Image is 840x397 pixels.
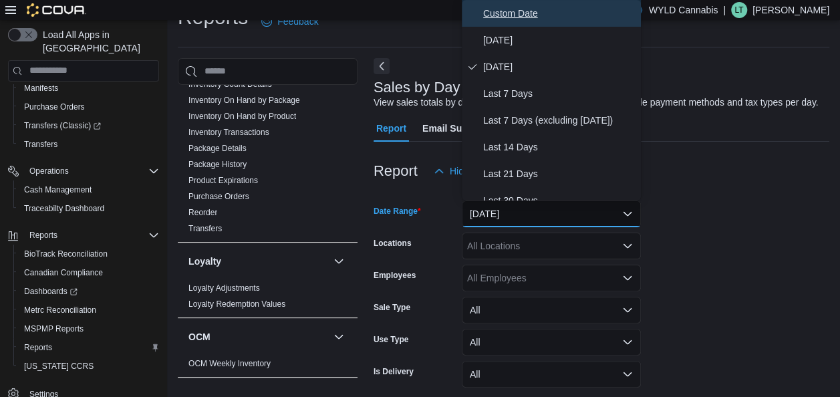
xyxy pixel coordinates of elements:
span: Product Expirations [188,175,258,186]
span: MSPMP Reports [19,321,159,337]
span: Canadian Compliance [24,267,103,278]
span: Last 7 Days [483,86,636,102]
a: Dashboards [19,283,83,299]
span: Metrc Reconciliation [24,305,96,315]
div: Lucas Todd [731,2,747,18]
span: Operations [24,163,159,179]
span: Transfers [19,136,159,152]
p: [PERSON_NAME] [752,2,829,18]
span: Hide Parameters [450,164,520,178]
button: Open list of options [622,273,633,283]
span: Reports [29,230,57,241]
img: Cova [27,3,86,17]
button: Next [374,58,390,74]
a: Reports [19,340,57,356]
button: MSPMP Reports [13,319,164,338]
a: Reorder [188,208,217,217]
p: WYLD Cannabis [649,2,718,18]
span: Purchase Orders [19,99,159,115]
span: Loyalty Redemption Values [188,299,285,309]
label: Locations [374,238,412,249]
button: BioTrack Reconciliation [13,245,164,263]
span: Last 14 Days [483,139,636,155]
a: OCM Weekly Inventory [188,359,271,368]
button: OCM [188,330,328,344]
h3: OCM [188,330,211,344]
span: BioTrack Reconciliation [19,246,159,262]
a: Transfers (Classic) [13,116,164,135]
span: [US_STATE] CCRS [24,361,94,372]
button: Operations [3,162,164,180]
span: Operations [29,166,69,176]
button: Reports [24,227,63,243]
a: Inventory On Hand by Package [188,96,300,105]
span: Reports [24,342,52,353]
span: Purchase Orders [188,191,249,202]
span: Manifests [24,83,58,94]
span: Load All Apps in [GEOGRAPHIC_DATA] [37,28,159,55]
span: Canadian Compliance [19,265,159,281]
label: Employees [374,270,416,281]
h3: Report [374,163,418,179]
span: Dashboards [24,286,78,297]
span: LT [734,2,743,18]
button: Traceabilty Dashboard [13,199,164,218]
a: Canadian Compliance [19,265,108,281]
span: Feedback [277,15,318,28]
a: Cash Management [19,182,97,198]
a: Inventory Transactions [188,128,269,137]
span: Manifests [19,80,159,96]
span: Transfers (Classic) [19,118,159,134]
label: Is Delivery [374,366,414,377]
button: Purchase Orders [13,98,164,116]
a: Loyalty Adjustments [188,283,260,293]
span: Transfers [24,139,57,150]
span: Inventory On Hand by Product [188,111,296,122]
button: [DATE] [462,201,641,227]
button: Transfers [13,135,164,154]
button: OCM [331,329,347,345]
span: Metrc Reconciliation [19,302,159,318]
button: Manifests [13,79,164,98]
button: Loyalty [188,255,328,268]
a: [US_STATE] CCRS [19,358,99,374]
span: Purchase Orders [24,102,85,112]
span: Inventory Transactions [188,127,269,138]
span: Last 7 Days (excluding [DATE]) [483,112,636,128]
span: MSPMP Reports [24,323,84,334]
span: Last 30 Days [483,192,636,209]
a: Transfers [188,224,222,233]
span: Last 21 Days [483,166,636,182]
button: Operations [24,163,74,179]
span: Package History [188,159,247,170]
div: Loyalty [178,280,358,317]
button: Metrc Reconciliation [13,301,164,319]
span: Reports [19,340,159,356]
button: All [462,297,641,323]
span: Reorder [188,207,217,218]
a: Dashboards [13,282,164,301]
label: Date Range [374,206,421,217]
a: Transfers [19,136,63,152]
button: Loyalty [331,253,347,269]
a: Package History [188,160,247,169]
span: Cash Management [19,182,159,198]
span: Custom Date [483,5,636,21]
button: Open list of options [622,241,633,251]
span: Email Subscription [422,115,507,142]
p: | [723,2,726,18]
a: Package Details [188,144,247,153]
a: Traceabilty Dashboard [19,201,110,217]
span: Inventory On Hand by Package [188,95,300,106]
h3: Sales by Day [374,80,460,96]
div: OCM [178,356,358,377]
span: Transfers [188,223,222,234]
a: Inventory Count Details [188,80,272,89]
a: Metrc Reconciliation [19,302,102,318]
button: Canadian Compliance [13,263,164,282]
a: MSPMP Reports [19,321,89,337]
span: [DATE] [483,59,636,75]
button: Cash Management [13,180,164,199]
a: Feedback [256,8,323,35]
